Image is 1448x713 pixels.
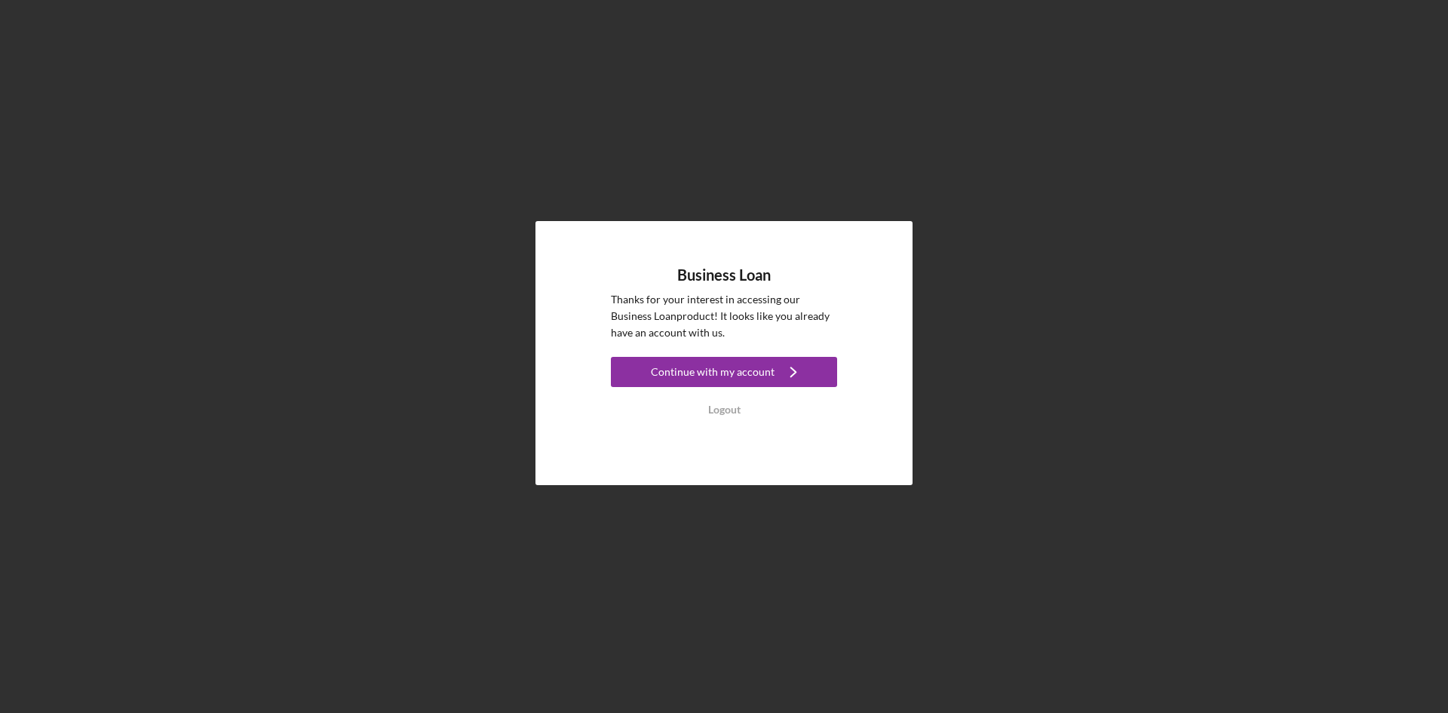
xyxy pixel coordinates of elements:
p: Thanks for your interest in accessing our Business Loan product! It looks like you already have a... [611,291,837,342]
button: Continue with my account [611,357,837,387]
a: Continue with my account [611,357,837,391]
h4: Business Loan [677,266,771,284]
button: Logout [611,395,837,425]
div: Continue with my account [651,357,775,387]
div: Logout [708,395,741,425]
